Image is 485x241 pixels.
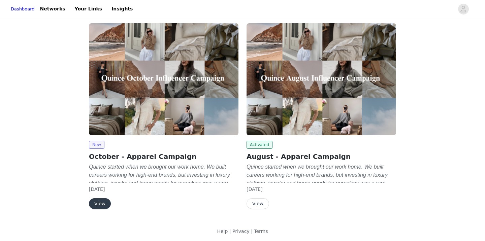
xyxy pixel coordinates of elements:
div: avatar [460,4,466,14]
span: [DATE] [247,186,262,192]
span: New [89,141,104,149]
em: Quince started when we brought our work home. We built careers working for high-end brands, but i... [89,164,232,210]
a: View [89,201,111,206]
span: | [229,229,231,234]
span: | [251,229,253,234]
img: Quince [247,23,396,135]
a: Networks [36,1,69,16]
a: Terms [254,229,268,234]
em: Quince started when we brought our work home. We built careers working for high-end brands, but i... [247,164,390,210]
span: Activated [247,141,272,149]
h2: August - Apparel Campaign [247,151,396,162]
button: View [89,198,111,209]
button: View [247,198,269,209]
a: Help [217,229,228,234]
a: Insights [107,1,137,16]
h2: October - Apparel Campaign [89,151,238,162]
span: [DATE] [89,186,105,192]
a: Dashboard [11,6,35,12]
img: Quince [89,23,238,135]
a: View [247,201,269,206]
a: Your Links [71,1,106,16]
a: Privacy [232,229,250,234]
